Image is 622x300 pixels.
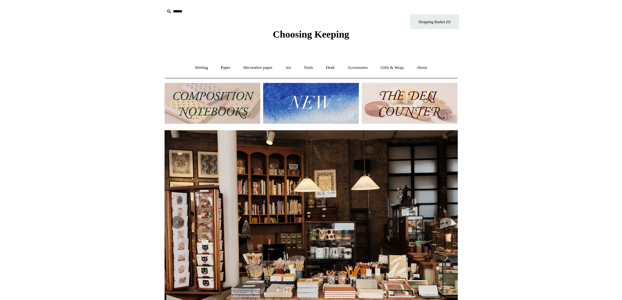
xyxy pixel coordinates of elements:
button: Next [438,216,451,229]
img: The Deli Counter [362,83,457,124]
a: Accessories [342,59,374,76]
a: Paper [215,59,236,76]
a: Shopping Basket (0) [410,14,459,29]
a: Tools [298,59,319,76]
a: Decorative paper [237,59,278,76]
a: About [410,59,433,76]
a: Writing [189,59,214,76]
img: New.jpg__PID:f73bdf93-380a-4a35-bcfe-7823039498e1 [263,83,359,124]
button: Previous [171,216,184,229]
a: Choosing Keeping [273,34,349,39]
a: Art [279,59,297,76]
a: Desk [320,59,341,76]
img: 202302 Composition ledgers.jpg__PID:69722ee6-fa44-49dd-a067-31375e5d54ec [165,83,260,124]
span: Choosing Keeping [273,29,349,39]
a: Gifts & Wrap [375,59,409,76]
